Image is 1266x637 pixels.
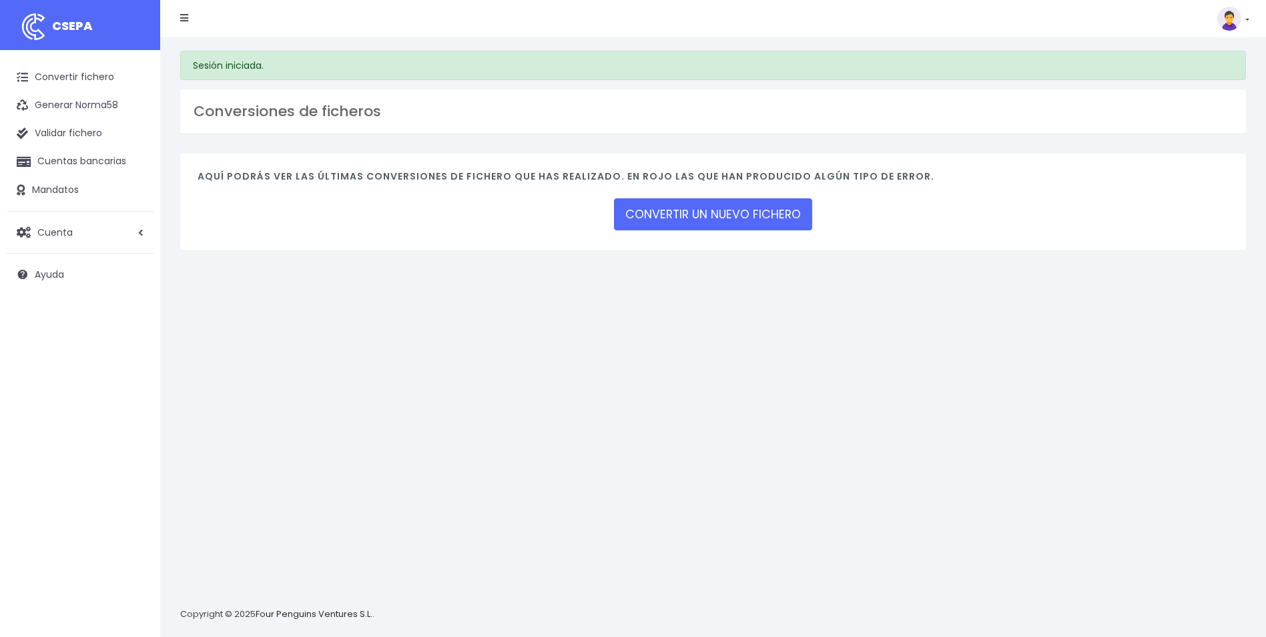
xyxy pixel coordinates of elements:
a: Mandatos [7,176,153,204]
p: Copyright © 2025 . [180,608,374,622]
a: Four Penguins Ventures S.L. [256,608,372,620]
h3: Conversiones de ficheros [194,103,1233,120]
a: Convertir fichero [7,63,153,91]
a: CONVERTIR UN NUEVO FICHERO [614,198,812,230]
img: profile [1217,7,1241,31]
span: CSEPA [52,17,93,34]
a: Cuentas bancarias [7,148,153,176]
img: logo [17,10,50,43]
a: Generar Norma58 [7,91,153,120]
h4: Aquí podrás ver las últimas conversiones de fichero que has realizado. En rojo las que han produc... [198,171,1229,189]
span: Cuenta [37,225,73,238]
span: Ayuda [35,268,64,281]
div: Sesión iniciada. [180,51,1246,80]
a: Ayuda [7,260,153,288]
a: Validar fichero [7,120,153,148]
a: Cuenta [7,218,153,246]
